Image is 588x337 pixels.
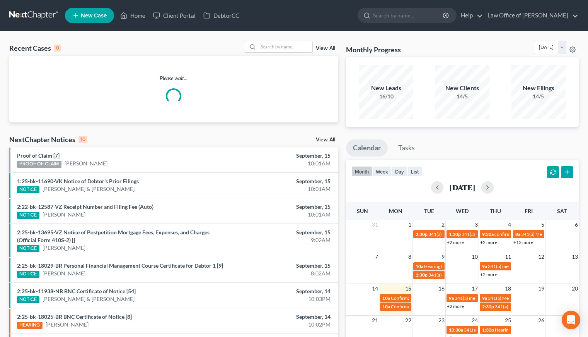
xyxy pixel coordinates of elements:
[540,220,545,229] span: 5
[231,313,331,321] div: September, 14
[438,316,445,325] span: 23
[54,45,61,52] div: 0
[17,322,43,329] div: HEARING
[371,220,379,229] span: 31
[513,239,533,245] a: +13 more
[507,220,512,229] span: 4
[346,139,388,156] a: Calendar
[482,295,487,301] span: 9a
[316,137,335,143] a: View All
[231,321,331,328] div: 10:02PM
[17,313,132,320] a: 2:25-bk-18025-BR BNC Certificate of Notice [8]
[346,45,401,54] h3: Monthly Progress
[435,93,489,100] div: 14/5
[374,252,379,261] span: 7
[462,231,536,237] span: 341(a) meeting for [PERSON_NAME]
[488,263,562,269] span: 341(a) meeting for [PERSON_NAME]
[392,166,407,177] button: day
[359,93,413,100] div: 16/10
[504,316,512,325] span: 25
[351,166,372,177] button: month
[43,270,85,277] a: [PERSON_NAME]
[404,284,412,293] span: 15
[424,208,434,214] span: Tue
[231,152,331,160] div: September, 15
[438,284,445,293] span: 16
[447,303,464,309] a: +2 more
[482,304,494,309] span: 2:30p
[428,231,503,237] span: 341(a) meeting for [PERSON_NAME]
[416,263,423,269] span: 10a
[17,262,223,269] a: 2:25-bk-18029-BR Personal Financial Management Course Certificate for Debtor 1 [9]
[480,239,497,245] a: +2 more
[9,43,61,53] div: Recent Cases
[537,316,545,325] span: 26
[371,316,379,325] span: 21
[382,304,390,309] span: 10a
[359,84,413,93] div: New Leads
[525,208,533,214] span: Fri
[389,208,402,214] span: Mon
[484,9,578,22] a: Law Office of [PERSON_NAME]
[17,271,39,278] div: NOTICE
[231,229,331,236] div: September, 15
[17,152,60,159] a: Proof of Claim [7]
[482,263,487,269] span: 9a
[17,229,210,243] a: 2:25-bk-13695-VZ Notice of Postpetition Mortgage Fees, Expenses, and Charges (Official Form 410S-...
[424,263,525,269] span: Hearing for [PERSON_NAME] & [PERSON_NAME]
[557,208,567,214] span: Sat
[562,311,580,329] div: Open Intercom Messenger
[231,160,331,167] div: 10:01AM
[372,166,392,177] button: week
[391,304,479,309] span: Confirmation hearing for [PERSON_NAME]
[382,295,390,301] span: 10a
[471,252,479,261] span: 10
[504,252,512,261] span: 11
[447,239,464,245] a: +2 more
[231,287,331,295] div: September, 14
[471,284,479,293] span: 17
[9,135,87,144] div: NextChapter Notices
[455,295,529,301] span: 341(a) meeting for [PERSON_NAME]
[231,236,331,244] div: 9:02AM
[441,252,445,261] span: 9
[471,316,479,325] span: 24
[537,284,545,293] span: 19
[571,284,579,293] span: 20
[490,208,501,214] span: Thu
[515,231,520,237] span: 8a
[43,295,135,303] a: [PERSON_NAME] & [PERSON_NAME]
[464,327,539,333] span: 341(a) meeting for [PERSON_NAME]
[574,220,579,229] span: 6
[258,41,312,52] input: Search by name...
[17,245,39,252] div: NOTICE
[474,220,479,229] span: 3
[231,203,331,211] div: September, 15
[456,208,469,214] span: Wed
[149,9,199,22] a: Client Portal
[416,272,428,278] span: 1:30p
[231,177,331,185] div: September, 15
[391,295,479,301] span: Confirmation hearing for [PERSON_NAME]
[428,272,503,278] span: 341(a) Meeting for [PERSON_NAME]
[435,84,489,93] div: New Clients
[494,231,581,237] span: confirmation hearing for [PERSON_NAME]
[373,8,444,22] input: Search by name...
[504,284,512,293] span: 18
[357,208,368,214] span: Sun
[9,74,338,82] p: Please wait...
[231,211,331,218] div: 10:01AM
[407,166,422,177] button: list
[482,327,494,333] span: 1:30p
[495,304,533,309] span: 341(a) Meeting for
[449,231,461,237] span: 1:30p
[407,252,412,261] span: 8
[43,185,135,193] a: [PERSON_NAME] & [PERSON_NAME]
[404,316,412,325] span: 22
[17,161,61,168] div: PROOF OF CLAIM
[441,220,445,229] span: 2
[17,212,39,219] div: NOTICE
[231,262,331,270] div: September, 15
[511,84,566,93] div: New Filings
[17,296,39,303] div: NOTICE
